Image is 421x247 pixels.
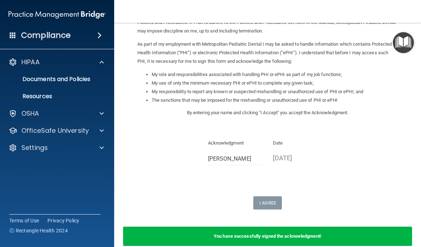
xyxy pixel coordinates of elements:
a: Terms of Use [9,217,39,224]
p: Resources [5,93,102,100]
li: The sanctions that may be imposed for the mishandling or unauthorized use of PHI or ePHI [152,96,398,105]
p: [DATE] [273,152,328,164]
a: OSHA [9,109,104,118]
li: My use of only the minimum necessary PHI or ePHI to complete any given task; [152,79,398,87]
p: HIPAA [21,58,40,66]
img: PMB logo [9,7,106,22]
b: You have successfully signed the acknowledgment! [214,233,321,239]
a: Privacy Policy [47,217,80,224]
span: Ⓒ Rectangle Health 2024 [9,227,68,234]
p: By entering your name and clicking "I Accept" you accept the Acknowledgment. [137,109,398,117]
p: Documents and Policies [5,76,102,83]
a: HIPAA [9,58,104,66]
li: My role and responsibilities associated with handling PHI or ePHI as part of my job functions; [152,70,398,79]
input: Full Name [208,152,263,165]
a: Settings [9,143,104,152]
h4: Compliance [21,30,71,40]
a: OfficeSafe University [9,126,104,135]
p: OfficeSafe University [21,126,89,135]
button: I Agree [253,196,282,210]
button: Open Resource Center [393,32,414,53]
p: Acknowledgment [208,139,263,147]
p: Date [273,139,328,147]
p: As part of my employment with Metropolitan Pediatric Dental I may be asked to handle information ... [137,40,398,66]
p: OSHA [21,109,39,118]
li: My responsibility to report any known or suspected mishandling or unauthorized use of PHI or ePHI... [152,87,398,96]
p: Settings [21,143,48,152]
